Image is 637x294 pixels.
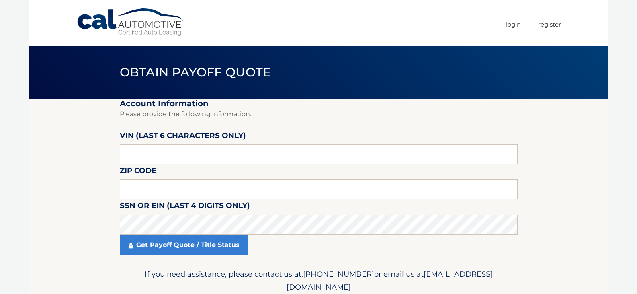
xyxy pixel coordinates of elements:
label: SSN or EIN (last 4 digits only) [120,199,250,214]
h2: Account Information [120,99,518,109]
p: Please provide the following information. [120,109,518,120]
p: If you need assistance, please contact us at: or email us at [125,268,512,294]
label: VIN (last 6 characters only) [120,130,246,144]
a: Cal Automotive [76,8,185,37]
span: Obtain Payoff Quote [120,65,271,80]
a: Login [506,18,521,31]
a: Register [538,18,561,31]
label: Zip Code [120,164,156,179]
span: [PHONE_NUMBER] [303,269,374,279]
a: Get Payoff Quote / Title Status [120,235,248,255]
